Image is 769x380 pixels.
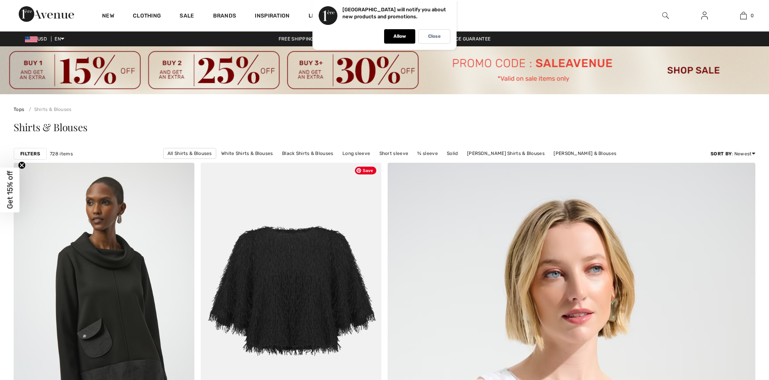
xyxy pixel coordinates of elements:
[25,36,37,42] img: US Dollar
[19,6,74,22] img: 1ère Avenue
[711,150,755,157] div: : Newest
[550,148,620,158] a: [PERSON_NAME] & Blouses
[355,167,376,174] span: Save
[217,148,277,158] a: White Shirts & Blouses
[701,11,708,20] img: My Info
[751,12,754,19] span: 0
[102,12,114,21] a: New
[393,33,406,39] p: Allow
[26,107,72,112] a: Shirts & Blouses
[422,36,497,42] a: Lowest Price Guarantee
[695,11,714,21] a: Sign In
[309,12,321,20] a: Live
[339,148,374,158] a: Long sleeve
[180,12,194,21] a: Sale
[278,148,337,158] a: Black Shirts & Blouses
[413,148,441,158] a: ¾ sleeve
[25,36,50,42] span: USD
[272,36,371,42] a: Free shipping on orders over $99
[443,148,462,158] a: Solid
[724,11,762,20] a: 0
[20,150,40,157] strong: Filters
[213,12,236,21] a: Brands
[5,171,14,209] span: Get 15% off
[428,33,441,39] p: Close
[255,12,289,21] span: Inspiration
[133,12,161,21] a: Clothing
[740,11,747,20] img: My Bag
[163,148,216,159] a: All Shirts & Blouses
[55,36,64,42] span: EN
[342,7,446,19] p: [GEOGRAPHIC_DATA] will notify you about new products and promotions.
[662,11,669,20] img: search the website
[711,151,732,157] strong: Sort By
[14,107,24,112] a: Tops
[463,148,549,158] a: [PERSON_NAME] Shirts & Blouses
[50,150,73,157] span: 728 items
[376,148,413,158] a: Short sleeve
[14,120,87,134] span: Shirts & Blouses
[18,162,26,169] button: Close teaser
